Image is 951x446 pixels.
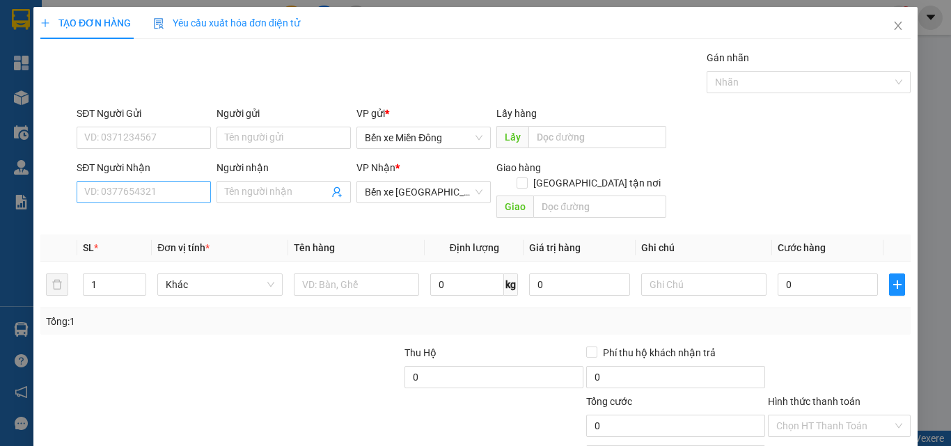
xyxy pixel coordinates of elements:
span: Định lượng [449,242,498,253]
span: Tên hàng [294,242,335,253]
div: SĐT Người Gửi [77,106,211,121]
span: kg [504,273,518,296]
span: plus [890,279,904,290]
span: Giá trị hàng [529,242,581,253]
span: VP Nhận [356,162,395,173]
span: Yêu cầu xuất hóa đơn điện tử [153,17,300,29]
span: Thu Hộ [404,347,436,358]
span: Tổng cước [586,396,632,407]
input: Dọc đường [528,126,666,148]
div: Người gửi [217,106,351,121]
input: Dọc đường [533,196,666,218]
input: Ghi Chú [641,273,767,296]
th: Ghi chú [636,234,772,262]
span: Cước hàng [778,242,826,253]
span: plus [40,18,50,28]
span: Giao [496,196,533,218]
button: Close [879,7,918,46]
span: Khác [166,274,274,295]
span: Bến xe Miền Đông [365,127,482,148]
span: close [893,20,904,31]
input: 0 [529,273,629,296]
span: [GEOGRAPHIC_DATA] tận nơi [527,175,666,191]
span: Phí thu hộ khách nhận trả [597,345,721,360]
span: Decrease Value [130,285,146,295]
span: Lấy hàng [496,108,537,119]
span: Increase Value [130,274,146,285]
span: up [134,276,143,285]
span: Đơn vị tính [157,242,210,253]
div: Người nhận [217,160,351,175]
button: delete [46,273,68,296]
img: icon [153,18,164,29]
input: VD: Bàn, Ghế [294,273,419,296]
span: Giao hàng [496,162,541,173]
label: Gán nhãn [707,52,749,63]
label: Hình thức thanh toán [768,396,860,407]
span: user-add [331,186,343,198]
div: SĐT Người Nhận [77,160,211,175]
span: TẠO ĐƠN HÀNG [40,17,131,29]
span: SL [83,242,94,253]
span: Bến xe Quảng Ngãi [365,182,482,202]
span: down [134,286,143,294]
button: plus [889,273,905,296]
div: VP gửi [356,106,491,121]
span: Lấy [496,126,528,148]
div: Tổng: 1 [46,314,368,329]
